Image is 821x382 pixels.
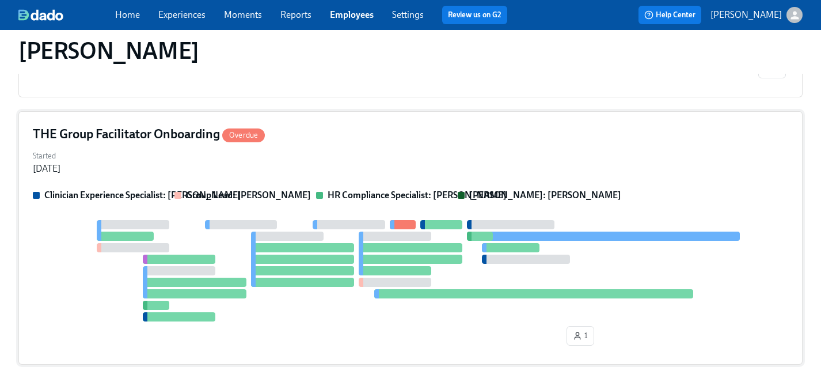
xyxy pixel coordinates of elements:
[18,37,199,65] h1: [PERSON_NAME]
[115,9,140,20] a: Home
[280,9,311,20] a: Reports
[392,9,424,20] a: Settings
[222,131,265,139] span: Overdue
[44,190,241,201] strong: Clinician Experience Specialist: [PERSON_NAME]
[448,9,501,21] a: Review us on G2
[330,9,374,20] a: Employees
[18,9,63,21] img: dado
[33,150,60,162] label: Started
[442,6,507,24] button: Review us on G2
[573,330,588,342] span: 1
[33,162,60,175] div: [DATE]
[158,9,206,20] a: Experiences
[18,9,115,21] a: dado
[469,190,621,201] strong: [PERSON_NAME]: [PERSON_NAME]
[638,6,701,24] button: Help Center
[186,190,311,201] strong: Group Lead: [PERSON_NAME]
[33,126,265,143] h4: THE Group Facilitator Onboarding
[224,9,262,20] a: Moments
[644,9,695,21] span: Help Center
[710,7,803,23] button: [PERSON_NAME]
[567,326,594,346] button: 1
[710,9,782,21] p: [PERSON_NAME]
[328,190,507,201] strong: HR Compliance Specialist: [PERSON_NAME]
